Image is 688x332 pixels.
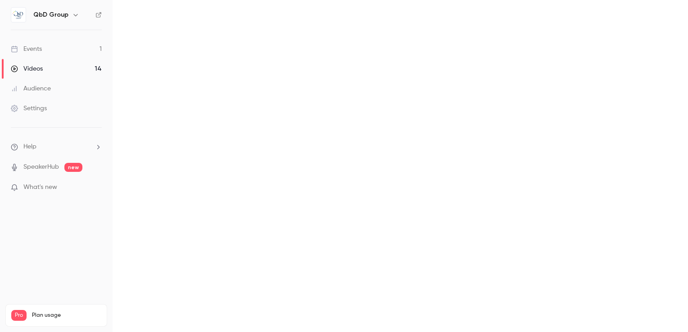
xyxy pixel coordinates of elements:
[11,104,47,113] div: Settings
[91,184,102,192] iframe: Noticeable Trigger
[11,84,51,93] div: Audience
[11,310,27,321] span: Pro
[23,183,57,192] span: What's new
[11,45,42,54] div: Events
[11,8,26,22] img: QbD Group
[23,162,59,172] a: SpeakerHub
[32,312,101,319] span: Plan usage
[23,142,36,152] span: Help
[11,142,102,152] li: help-dropdown-opener
[33,10,68,19] h6: QbD Group
[64,163,82,172] span: new
[11,64,43,73] div: Videos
